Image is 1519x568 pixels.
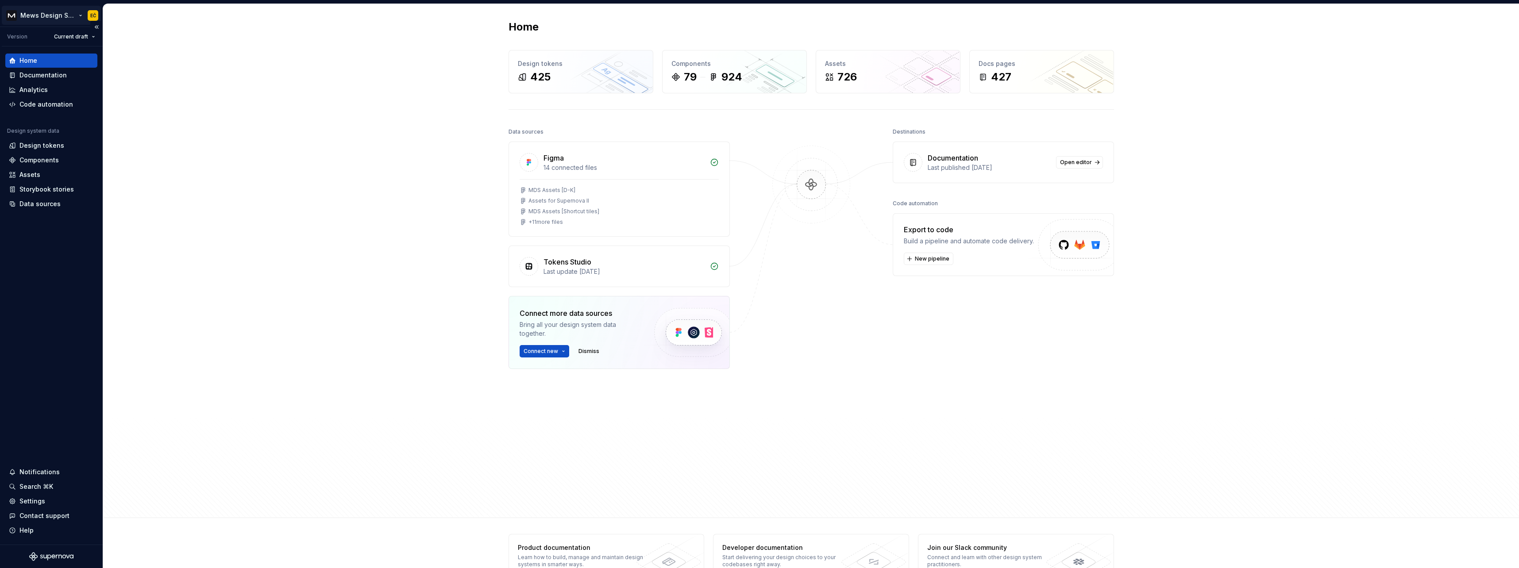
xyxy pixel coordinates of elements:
h2: Home [509,20,539,34]
div: Settings [19,497,45,506]
div: Figma [544,153,564,163]
div: Product documentation [518,543,647,552]
button: Connect new [520,345,569,357]
div: Code automation [893,197,938,210]
img: e23f8d03-a76c-4364-8d4f-1225f58777f7.png [6,10,17,21]
div: MDS Assets [D-K] [528,187,575,194]
div: 427 [991,70,1011,84]
a: Data sources [5,197,97,211]
div: Docs pages [979,59,1105,68]
div: Notifications [19,468,60,476]
a: Analytics [5,83,97,97]
div: Assets [825,59,951,68]
a: Design tokens [5,138,97,153]
span: Connect new [524,348,558,355]
button: Dismiss [574,345,603,357]
div: Components [671,59,798,68]
button: Mews Design SystemEČ [2,6,101,25]
a: Docs pages427 [969,50,1114,93]
a: Components [5,153,97,167]
div: Data sources [509,126,544,138]
div: Assets [19,170,40,179]
a: Figma14 connected filesMDS Assets [D-K]Assets for Supernova IIMDS Assets [Shortcut tiles]+11more ... [509,142,730,237]
div: Home [19,56,37,65]
a: Storybook stories [5,182,97,196]
a: Code automation [5,97,97,111]
div: 425 [530,70,551,84]
div: Start delivering your design choices to your codebases right away. [722,554,851,568]
a: Assets726 [816,50,960,93]
div: Components [19,156,59,165]
div: Assets for Supernova II [528,197,589,204]
div: Last update [DATE] [544,267,705,276]
div: Design tokens [518,59,644,68]
div: Data sources [19,200,61,208]
div: 924 [721,70,742,84]
button: Contact support [5,509,97,523]
button: Help [5,523,97,537]
a: Home [5,54,97,68]
button: Current draft [50,31,99,43]
a: Assets [5,168,97,182]
div: Documentation [928,153,978,163]
div: Contact support [19,511,69,520]
div: 14 connected files [544,163,705,172]
div: MDS Assets [Shortcut tiles] [528,208,599,215]
div: Connect more data sources [520,308,639,319]
span: Open editor [1060,159,1092,166]
div: Mews Design System [20,11,77,20]
div: Build a pipeline and automate code delivery. [904,237,1034,246]
div: Design system data [7,127,59,134]
div: Code automation [19,100,73,109]
div: Export to code [904,224,1034,235]
a: Components79924 [662,50,807,93]
button: New pipeline [904,253,953,265]
span: Dismiss [578,348,599,355]
a: Design tokens425 [509,50,653,93]
div: Developer documentation [722,543,851,552]
div: + 11 more files [528,219,563,226]
button: Notifications [5,465,97,479]
div: 79 [684,70,697,84]
div: Help [19,526,34,535]
div: Last published [DATE] [928,163,1051,172]
div: Design tokens [19,141,64,150]
div: Documentation [19,71,67,80]
div: Connect and learn with other design system practitioners. [927,554,1056,568]
div: Version [7,33,27,40]
div: Learn how to build, manage and maintain design systems in smarter ways. [518,554,647,568]
button: Search ⌘K [5,480,97,494]
div: EČ [90,12,96,19]
a: Documentation [5,68,97,82]
div: Storybook stories [19,185,74,194]
div: Search ⌘K [19,482,53,491]
div: Destinations [893,126,925,138]
a: Settings [5,494,97,508]
div: Analytics [19,85,48,94]
a: Open editor [1056,156,1103,169]
div: Join our Slack community [927,543,1056,552]
span: Current draft [54,33,88,40]
svg: Supernova Logo [29,552,73,561]
div: Tokens Studio [544,257,591,267]
div: 726 [837,70,857,84]
div: Bring all your design system data together. [520,320,639,338]
button: Collapse sidebar [90,21,103,33]
a: Tokens StudioLast update [DATE] [509,246,730,287]
span: New pipeline [915,255,949,262]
